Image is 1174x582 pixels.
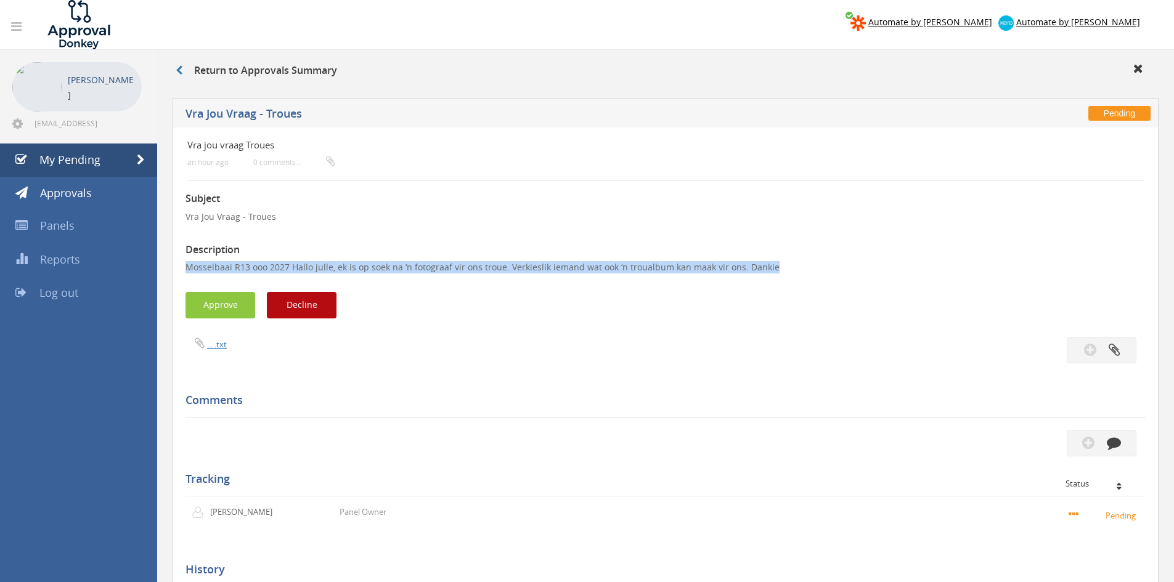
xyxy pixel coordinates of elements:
small: 0 comments... [253,158,335,167]
h4: Vra jou vraag Troues [187,140,984,150]
span: Approvals [40,185,92,200]
small: Pending [1069,508,1139,522]
span: Pending [1088,106,1151,121]
button: Decline [267,292,336,318]
small: an hour ago [187,158,229,167]
h3: Return to Approvals Summary [176,65,337,76]
p: [PERSON_NAME] [68,72,136,103]
p: Vra Jou Vraag - Troues [185,211,1146,223]
span: My Pending [39,152,100,167]
p: Panel Owner [340,506,386,518]
span: Log out [39,285,78,300]
span: Reports [40,252,80,267]
img: zapier-logomark.png [850,15,866,31]
span: [EMAIL_ADDRESS][DOMAIN_NAME] [35,118,139,128]
h5: Tracking [185,473,1136,485]
h3: Subject [185,193,1146,204]
h5: Comments [185,394,1136,406]
img: user-icon.png [192,506,210,519]
p: [PERSON_NAME] [210,506,281,518]
span: Automate by [PERSON_NAME] [1016,16,1140,28]
img: xero-logo.png [998,15,1014,31]
p: Mosselbaai R13 ooo 2027 Hallo julle, ek is op soek na ‘n fotograaf vir ons troue. Verkieslik iema... [185,261,1146,273]
h3: Description [185,245,1146,256]
h5: History [185,564,1136,576]
a: ... .txt [207,339,227,350]
button: Approve [185,292,255,318]
span: Panels [40,218,75,233]
div: Status [1066,479,1136,488]
h5: Vra Jou Vraag - Troues [185,108,860,123]
span: Automate by [PERSON_NAME] [868,16,992,28]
